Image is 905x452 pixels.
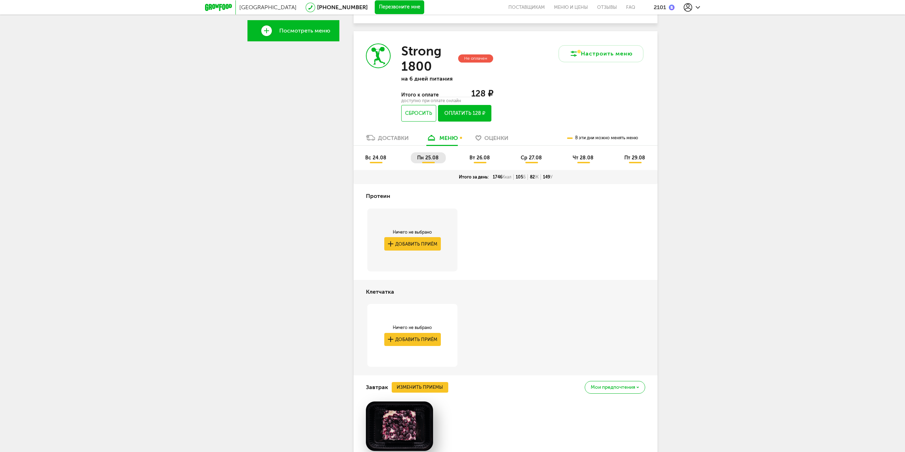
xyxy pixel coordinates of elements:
div: 1746 [491,174,514,180]
img: big_MoPKPmMjtfSDl5PN.png [366,401,433,451]
button: Перезвоните мне [375,0,424,14]
span: У [550,175,553,180]
span: [GEOGRAPHIC_DATA] [239,4,297,11]
a: [PHONE_NUMBER] [317,4,368,11]
a: Оценки [472,134,512,145]
span: Посмотреть меню [279,28,330,34]
div: Ничего не выбрано [384,325,441,330]
h4: Клетчатка [366,285,394,299]
div: 105 [514,174,528,180]
div: Ничего не выбрано [384,229,441,235]
a: меню [423,134,461,145]
div: 82 [528,174,541,180]
div: Доставки [378,135,409,141]
div: доступно при оплате онлайн [401,99,493,102]
span: пн 25.08 [417,155,439,161]
span: Ж [535,175,539,180]
button: Сбросить [401,105,436,122]
h3: Strong 1800 [401,43,457,74]
h4: Завтрак [366,381,388,394]
div: 2101 [654,4,666,11]
span: ср 27.08 [521,155,542,161]
div: 149 [541,174,555,180]
div: меню [439,135,458,141]
div: Итого за день: [457,174,491,180]
span: Б [523,175,526,180]
span: Мои предпочтения [591,385,635,390]
img: bonus_b.cdccf46.png [669,5,675,10]
p: на 6 дней питания [401,75,493,82]
div: Не оплачен [458,54,493,63]
span: 128 ₽ [471,88,493,99]
button: Оплатить 128 ₽ [438,105,491,122]
span: вт 26.08 [469,155,490,161]
h4: Протеин [366,189,390,203]
button: Добавить приём [384,237,441,250]
button: Настроить меню [559,45,643,62]
span: Оценки [484,135,508,141]
span: чт 28.08 [573,155,594,161]
span: вс 24.08 [365,155,386,161]
span: Итого к оплате [401,92,439,98]
span: Ккал [502,175,512,180]
span: пт 29.08 [624,155,645,161]
a: Доставки [362,134,412,145]
button: Добавить приём [384,333,441,346]
button: Изменить приемы [392,382,448,393]
div: В эти дни можно менять меню [567,131,638,145]
a: Посмотреть меню [247,20,339,41]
